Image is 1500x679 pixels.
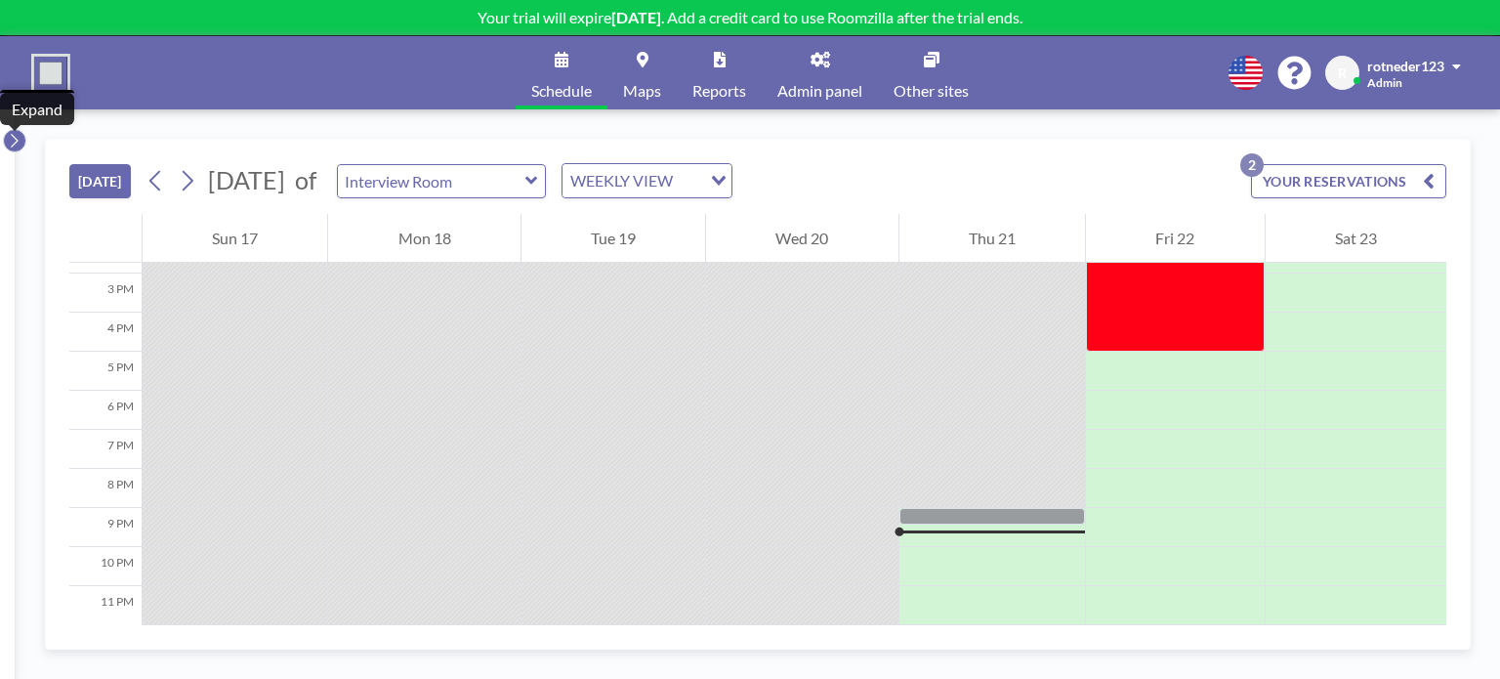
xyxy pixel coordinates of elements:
div: Wed 20 [706,214,897,263]
div: 8 PM [69,469,142,508]
a: Reports [677,36,762,109]
div: 10 PM [69,547,142,586]
div: 11 PM [69,586,142,625]
div: Mon 18 [328,214,520,263]
b: [DATE] [611,8,661,26]
div: Tue 19 [521,214,705,263]
img: organization-logo [31,54,70,93]
div: 5 PM [69,352,142,391]
div: 6 PM [69,391,142,430]
span: Schedule [531,83,592,99]
div: 7 PM [69,430,142,469]
p: 2 [1240,153,1264,177]
span: of [295,165,316,195]
div: Search for option [562,164,731,197]
span: Maps [623,83,661,99]
a: Other sites [878,36,984,109]
span: Other sites [894,83,969,99]
button: [DATE] [69,164,131,198]
div: Sun 17 [143,214,327,263]
input: Interview Room [338,165,525,197]
div: 3 PM [69,274,142,313]
a: Admin panel [762,36,878,109]
a: Schedule [516,36,607,109]
span: R [1338,64,1347,82]
span: Reports [692,83,746,99]
div: Fri 22 [1086,214,1264,263]
span: rotneder123 [1367,58,1444,74]
div: Thu 21 [899,214,1085,263]
a: Maps [607,36,677,109]
input: Search for option [679,168,699,193]
div: 4 PM [69,313,142,352]
span: WEEKLY VIEW [566,168,677,193]
div: Sat 23 [1266,214,1446,263]
span: Admin panel [777,83,862,99]
div: Expand [12,100,62,119]
div: 9 PM [69,508,142,547]
span: Admin [1367,75,1402,90]
span: [DATE] [208,165,285,194]
button: YOUR RESERVATIONS2 [1251,164,1446,198]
